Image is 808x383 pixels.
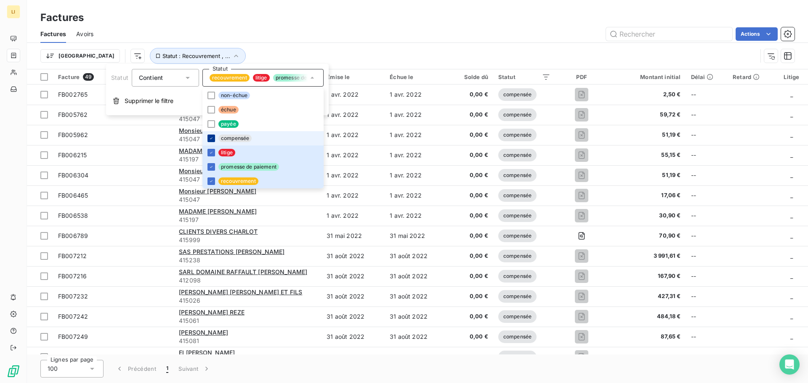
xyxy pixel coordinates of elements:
div: Émise le [327,74,380,80]
span: 3 991,61 € [613,252,681,260]
td: -- [686,286,728,306]
td: 31 août 2022 [322,246,385,266]
span: 0,00 € [454,90,488,99]
td: 1 avr. 2022 [322,85,385,105]
td: -- [686,165,728,185]
span: Monsieur [PERSON_NAME] [179,167,256,174]
span: 427,31 € [613,292,681,301]
td: -- [686,246,728,266]
span: 415047 [179,135,316,143]
span: SARL DOMAINE RAFFAULT [PERSON_NAME] [179,268,307,275]
span: échue [218,106,239,114]
span: 55,15 € [613,151,681,159]
span: 51,19 € [613,131,681,139]
td: 31 août 2022 [322,347,385,367]
span: 49 [83,73,94,81]
td: 31 août 2022 [322,327,385,347]
td: 31 août 2022 [385,246,449,266]
span: Monsieur [PERSON_NAME] [179,127,256,134]
td: 1 avr. 2022 [322,125,385,145]
span: _ [790,313,793,320]
span: 0,00 € [454,353,488,361]
span: compensée [498,230,537,242]
span: compensée [498,108,537,121]
span: 415197 [179,216,316,224]
span: FB007212 [58,252,87,259]
div: Retard [733,74,770,80]
span: _ [790,172,793,179]
span: 76,28 € [613,353,681,361]
button: [GEOGRAPHIC_DATA] [40,49,120,63]
span: 2,50 € [613,90,681,99]
span: compensée [498,330,537,343]
td: 1 avr. 2022 [385,165,449,185]
span: 415047 [179,195,316,204]
span: 70,90 € [613,232,681,240]
span: Facture [58,74,80,80]
span: _ [790,293,793,300]
span: 415026 [179,296,316,305]
td: -- [686,85,728,105]
td: 1 avr. 2022 [385,125,449,145]
span: _ [790,91,793,98]
span: Supprimer le filtre [125,97,173,105]
button: 1 [161,360,173,378]
span: _ [790,353,793,360]
button: Statut : Recouvrement , ... [150,48,246,64]
span: FB005962 [58,131,88,138]
span: _ [790,192,793,199]
div: Solde dû [454,74,488,80]
span: 0,00 € [454,252,488,260]
td: -- [686,125,728,145]
span: 100 [48,365,58,373]
span: compensée [498,149,537,161]
span: 87,65 € [613,333,681,341]
td: -- [686,206,728,226]
td: -- [686,185,728,206]
span: 51,19 € [613,171,681,180]
span: FB005762 [58,111,88,118]
span: 0,00 € [454,312,488,321]
td: 31 août 2022 [385,347,449,367]
span: Monsieur [PERSON_NAME] [179,188,256,195]
span: 0,00 € [454,292,488,301]
span: 0,00 € [454,111,488,119]
span: payée [218,120,239,128]
span: 167,90 € [613,272,681,280]
span: MADAME [PERSON_NAME] [179,208,257,215]
span: Statut [111,74,128,81]
td: 1 avr. 2022 [385,105,449,125]
span: [PERSON_NAME] [PERSON_NAME] ET FILS [179,288,302,296]
span: Avoirs [76,30,93,38]
span: promesse de paiement [218,163,279,171]
span: 0,00 € [454,333,488,341]
span: compensée [498,250,537,262]
span: _ [790,212,793,219]
span: FB007249 [58,333,88,340]
span: FB006789 [58,232,88,239]
span: [PERSON_NAME] [179,329,228,336]
span: 415061 [179,317,316,325]
span: _ [790,232,793,239]
div: Échue le [390,74,444,80]
span: 415081 [179,337,316,345]
div: Statut [498,74,550,80]
span: _ [790,252,793,259]
span: 0,00 € [454,232,488,240]
span: compensée [498,290,537,303]
div: Litige [780,74,803,80]
td: 1 avr. 2022 [385,145,449,165]
span: 484,18 € [613,312,681,321]
span: Contient [139,74,163,81]
td: -- [686,327,728,347]
span: promesse de paiement [273,74,334,82]
span: 412098 [179,276,316,285]
span: compensée [218,135,252,142]
button: Précédent [110,360,161,378]
span: compensée [498,310,537,323]
span: 415047 [179,115,316,123]
div: Montant initial [613,74,681,80]
td: 1 avr. 2022 [322,185,385,206]
td: -- [686,145,728,165]
td: 31 août 2022 [322,306,385,327]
